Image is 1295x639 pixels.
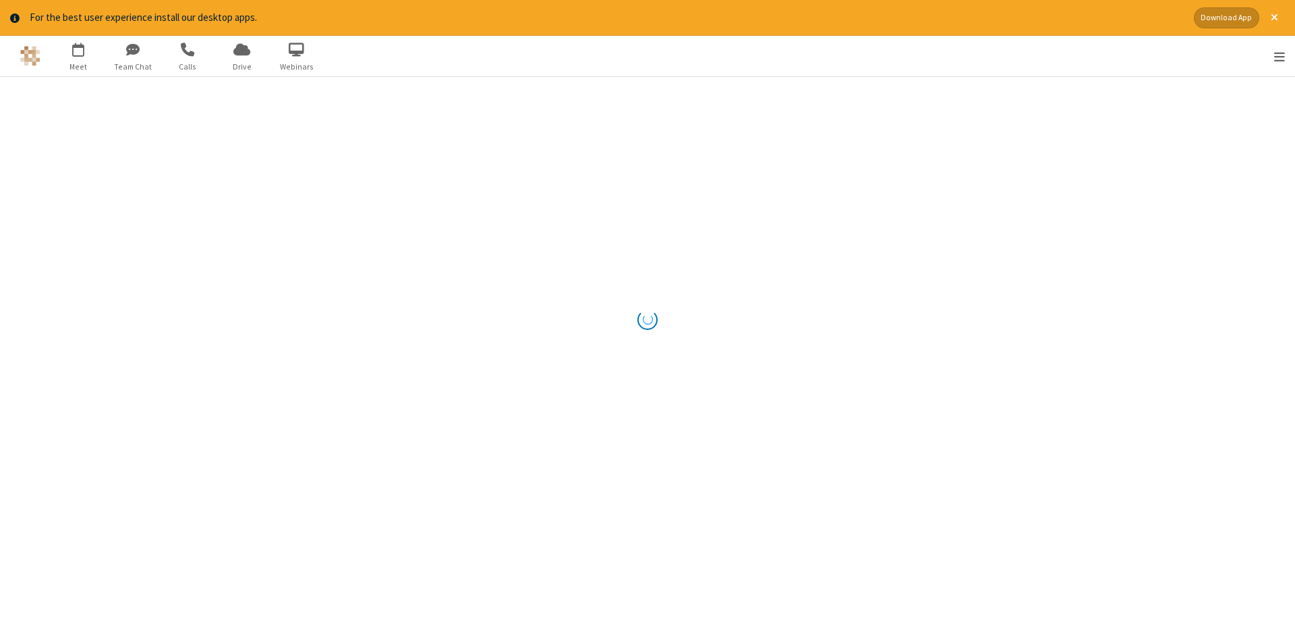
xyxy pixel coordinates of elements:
[20,46,40,66] img: QA Selenium DO NOT DELETE OR CHANGE
[1194,7,1259,28] button: Download App
[53,61,103,73] span: Meet
[271,61,322,73] span: Webinars
[30,10,1184,26] div: For the best user experience install our desktop apps.
[1257,36,1295,76] div: Open menu
[217,61,267,73] span: Drive
[1264,7,1285,28] button: Close alert
[107,61,158,73] span: Team Chat
[162,61,212,73] span: Calls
